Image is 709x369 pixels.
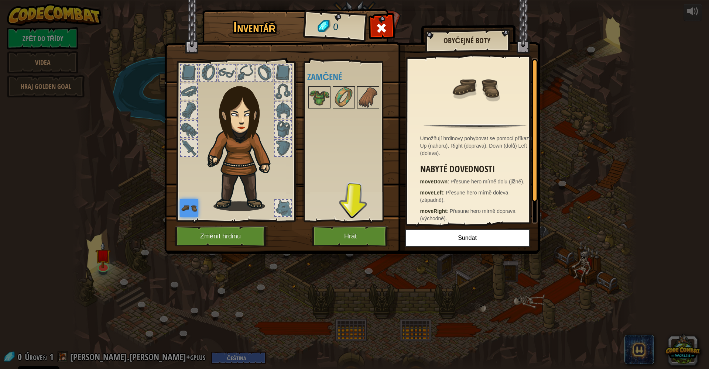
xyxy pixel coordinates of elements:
[309,87,330,108] img: portrait.png
[332,20,339,34] span: 0
[175,226,268,246] button: Změnit hrdinu
[424,124,526,129] img: hr.png
[307,72,400,82] h4: Zamčené
[358,87,379,108] img: portrait.png
[204,75,284,211] img: guardian_hair.png
[312,226,389,246] button: Hrát
[451,63,499,111] img: portrait.png
[451,179,524,184] span: Přesune hero mírně dolu (jižně).
[208,20,302,35] h1: Inventář
[420,190,508,203] span: Přesune hero mírně doleva (západně).
[180,199,198,217] img: portrait.png
[443,190,446,196] span: :
[420,135,534,157] div: Umožňují hrdinovy pohybovat se pomocí příkazů Up (nahoru), Right (doprava), Down (dolů) Left (dol...
[420,208,447,214] strong: moveRight
[420,208,516,221] span: Přesune hero mírně doprava (východně).
[420,179,448,184] strong: moveDown
[447,208,450,214] span: :
[333,87,354,108] img: portrait.png
[432,37,502,45] h2: Obyčejné boty
[448,179,451,184] span: :
[420,164,534,174] h3: Nabyté dovednosti
[405,229,530,247] button: Sundat
[420,190,443,196] strong: moveLeft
